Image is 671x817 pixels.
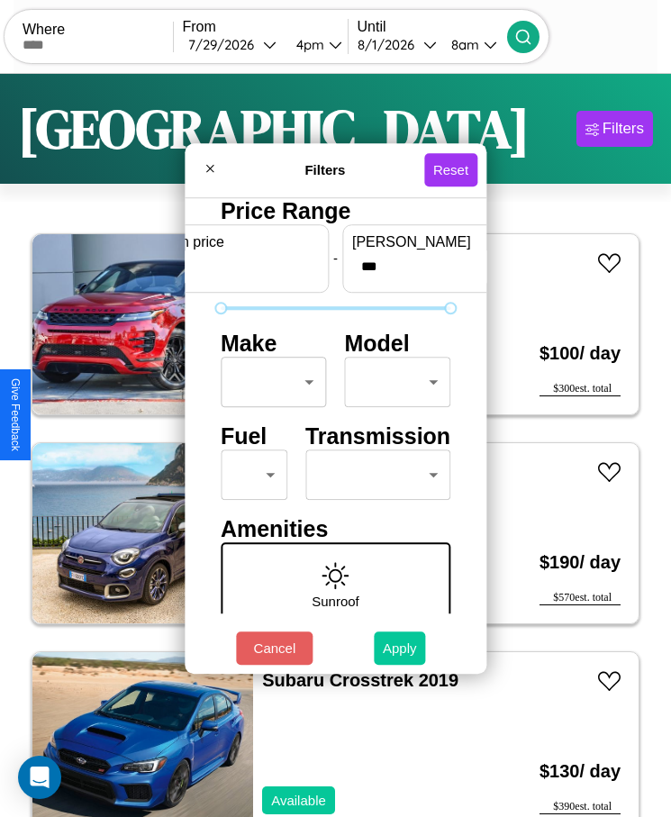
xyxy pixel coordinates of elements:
h1: [GEOGRAPHIC_DATA] [18,92,530,166]
h3: $ 130 / day [540,743,621,800]
label: min price [166,234,319,250]
h4: Transmission [305,423,450,449]
h4: Model [345,331,451,357]
div: Give Feedback [9,378,22,451]
label: From [183,19,348,35]
h3: $ 100 / day [540,325,621,382]
label: Until [358,19,508,35]
div: $ 390 est. total [540,800,621,814]
div: Open Intercom Messenger [18,756,61,799]
h4: Make [221,331,327,357]
div: $ 300 est. total [540,382,621,396]
button: 7/29/2026 [183,35,282,54]
div: 8am [442,36,484,53]
p: Available [271,788,326,812]
a: Subaru Crosstrek 2019 [262,670,458,690]
label: Where [23,22,173,38]
h4: Amenities [221,516,450,542]
label: [PERSON_NAME] [352,234,505,250]
div: 7 / 29 / 2026 [188,36,263,53]
button: Reset [424,153,477,186]
h4: Filters [226,162,424,177]
button: 4pm [282,35,348,54]
button: Apply [374,631,426,665]
div: 4pm [287,36,329,53]
h4: Fuel [221,423,287,449]
p: - [333,246,338,270]
button: Filters [576,111,653,147]
div: 8 / 1 / 2026 [358,36,423,53]
div: $ 570 est. total [540,591,621,605]
button: 8am [437,35,508,54]
p: Sunroof [312,589,359,613]
div: Filters [603,120,644,138]
button: Cancel [236,631,313,665]
h4: Price Range [221,198,450,224]
h3: $ 190 / day [540,534,621,591]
